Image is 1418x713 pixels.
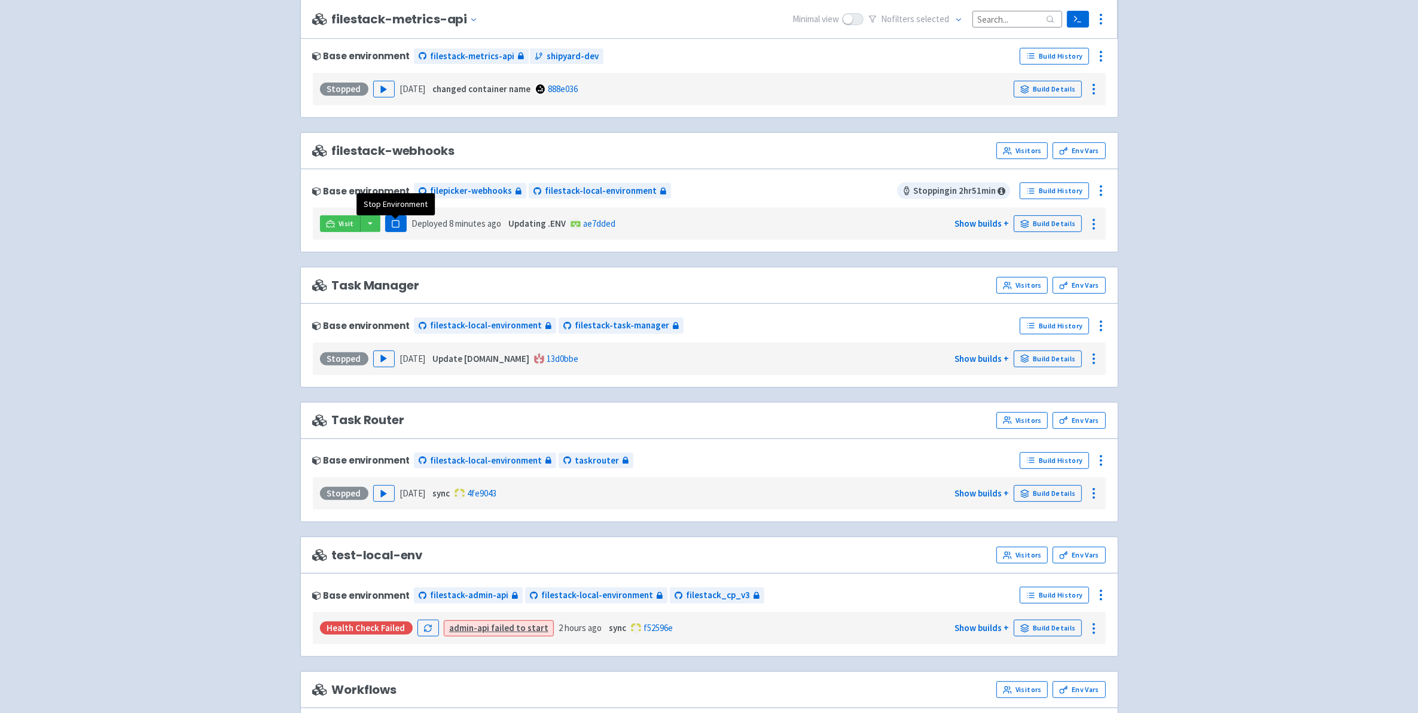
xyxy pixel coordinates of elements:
[331,13,483,26] button: filestack-metrics-api
[541,589,653,602] span: filestack-local-environment
[955,353,1009,364] a: Show builds +
[430,319,542,333] span: filestack-local-environment
[313,683,397,697] span: Workflows
[1020,48,1089,65] a: Build History
[339,219,354,228] span: Visit
[882,13,950,26] span: No filter s
[1014,351,1082,367] a: Build Details
[320,215,361,232] a: Visit
[373,81,395,97] button: Play
[373,351,395,367] button: Play
[449,622,548,633] a: admin-api failed to start
[400,487,425,499] time: [DATE]
[955,487,1009,499] a: Show builds +
[917,13,950,25] span: selected
[313,279,419,292] span: Task Manager
[793,13,840,26] span: Minimal view
[525,587,667,604] a: filestack-local-environment
[1020,587,1089,604] a: Build History
[1014,620,1082,636] a: Build Details
[529,183,671,199] a: filestack-local-environment
[313,144,455,158] span: filestack-webhooks
[1020,318,1089,334] a: Build History
[530,48,603,65] a: shipyard-dev
[609,622,626,633] strong: sync
[996,412,1048,429] a: Visitors
[432,83,530,95] strong: changed container name
[430,454,542,468] span: filestack-local-environment
[430,184,512,198] span: filepicker-webhooks
[575,319,669,333] span: filestack-task-manager
[583,218,615,229] a: ae7dded
[996,547,1048,563] a: Visitors
[449,622,489,633] strong: admin-api
[432,487,450,499] strong: sync
[400,353,425,364] time: [DATE]
[686,589,750,602] span: filestack_cp_v3
[414,318,556,334] a: filestack-local-environment
[547,353,578,364] a: 13d0bbe
[508,218,566,229] strong: Updating .ENV
[400,83,425,95] time: [DATE]
[467,487,496,499] a: 4fe9043
[411,218,501,229] span: Deployed
[373,485,395,502] button: Play
[955,622,1009,633] a: Show builds +
[313,549,423,562] span: test-local-env
[1053,547,1105,563] a: Env Vars
[955,218,1009,229] a: Show builds +
[432,353,529,364] strong: Update [DOMAIN_NAME]
[320,621,413,635] div: Health check failed
[548,83,578,95] a: 888e036
[313,51,410,61] div: Base environment
[996,681,1048,698] a: Visitors
[1014,81,1082,97] a: Build Details
[559,318,684,334] a: filestack-task-manager
[644,622,673,633] a: f52596e
[1053,142,1105,159] a: Env Vars
[996,277,1048,294] a: Visitors
[897,182,1010,199] span: Stopping in 2 hr 51 min
[414,48,529,65] a: filestack-metrics-api
[320,487,368,500] div: Stopped
[414,587,523,604] a: filestack-admin-api
[430,50,514,63] span: filestack-metrics-api
[1053,681,1105,698] a: Env Vars
[575,454,619,468] span: taskrouter
[545,184,657,198] span: filestack-local-environment
[1067,11,1089,28] a: Terminal
[1020,452,1089,469] a: Build History
[972,11,1062,27] input: Search...
[414,183,526,199] a: filepicker-webhooks
[449,218,501,229] time: 8 minutes ago
[547,50,599,63] span: shipyard-dev
[1053,277,1105,294] a: Env Vars
[313,413,404,427] span: Task Router
[320,352,368,365] div: Stopped
[385,215,407,232] button: Pause
[1053,412,1105,429] a: Env Vars
[414,453,556,469] a: filestack-local-environment
[1020,182,1089,199] a: Build History
[430,589,508,602] span: filestack-admin-api
[670,587,764,604] a: filestack_cp_v3
[559,622,602,633] time: 2 hours ago
[313,321,410,331] div: Base environment
[313,186,410,196] div: Base environment
[1014,215,1082,232] a: Build Details
[313,590,410,601] div: Base environment
[559,453,633,469] a: taskrouter
[1014,485,1082,502] a: Build Details
[313,455,410,465] div: Base environment
[320,83,368,96] div: Stopped
[996,142,1048,159] a: Visitors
